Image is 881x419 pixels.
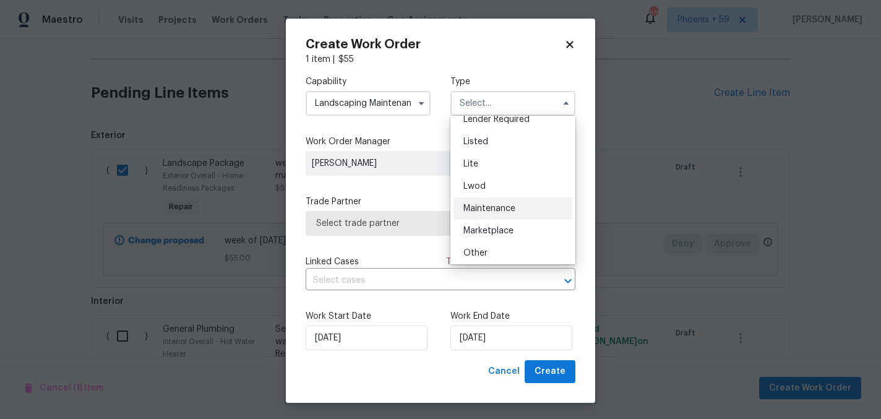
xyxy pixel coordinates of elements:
[450,76,575,88] label: Type
[463,160,478,168] span: Lite
[559,96,574,111] button: Hide options
[306,136,575,148] label: Work Order Manager
[306,310,431,322] label: Work Start Date
[312,157,490,170] span: [PERSON_NAME]
[463,137,488,146] span: Listed
[306,38,564,51] h2: Create Work Order
[414,96,429,111] button: Show options
[488,364,520,379] span: Cancel
[450,91,575,116] input: Select...
[463,182,486,191] span: Lwod
[316,217,565,230] span: Select trade partner
[463,227,514,235] span: Marketplace
[450,310,575,322] label: Work End Date
[306,196,575,208] label: Trade Partner
[535,364,565,379] span: Create
[306,271,541,290] input: Select cases
[446,256,575,268] span: There are case s for this home
[463,115,530,124] span: Lender Required
[463,204,515,213] span: Maintenance
[306,76,431,88] label: Capability
[338,55,354,64] span: $ 55
[306,326,428,350] input: M/D/YYYY
[306,256,359,268] span: Linked Cases
[306,53,575,66] div: 1 item |
[483,360,525,383] button: Cancel
[525,360,575,383] button: Create
[450,326,572,350] input: M/D/YYYY
[306,91,431,116] input: Select...
[463,249,488,257] span: Other
[559,272,577,290] button: Open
